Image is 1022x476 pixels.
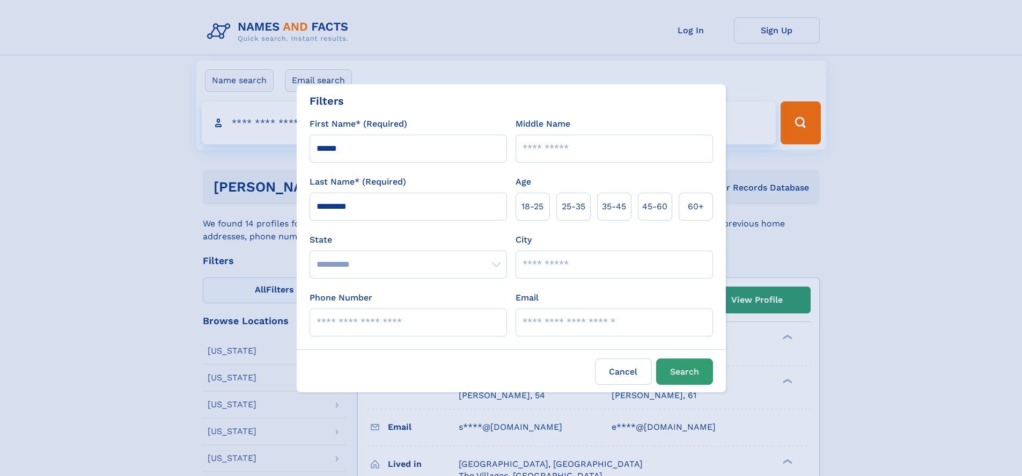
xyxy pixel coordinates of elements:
[310,233,507,246] label: State
[595,358,652,385] label: Cancel
[310,291,372,304] label: Phone Number
[602,200,626,213] span: 35‑45
[688,200,704,213] span: 60+
[310,93,344,109] div: Filters
[562,200,585,213] span: 25‑35
[516,291,539,304] label: Email
[310,118,407,130] label: First Name* (Required)
[516,233,532,246] label: City
[516,175,531,188] label: Age
[310,175,406,188] label: Last Name* (Required)
[521,200,543,213] span: 18‑25
[642,200,667,213] span: 45‑60
[656,358,713,385] button: Search
[516,118,570,130] label: Middle Name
